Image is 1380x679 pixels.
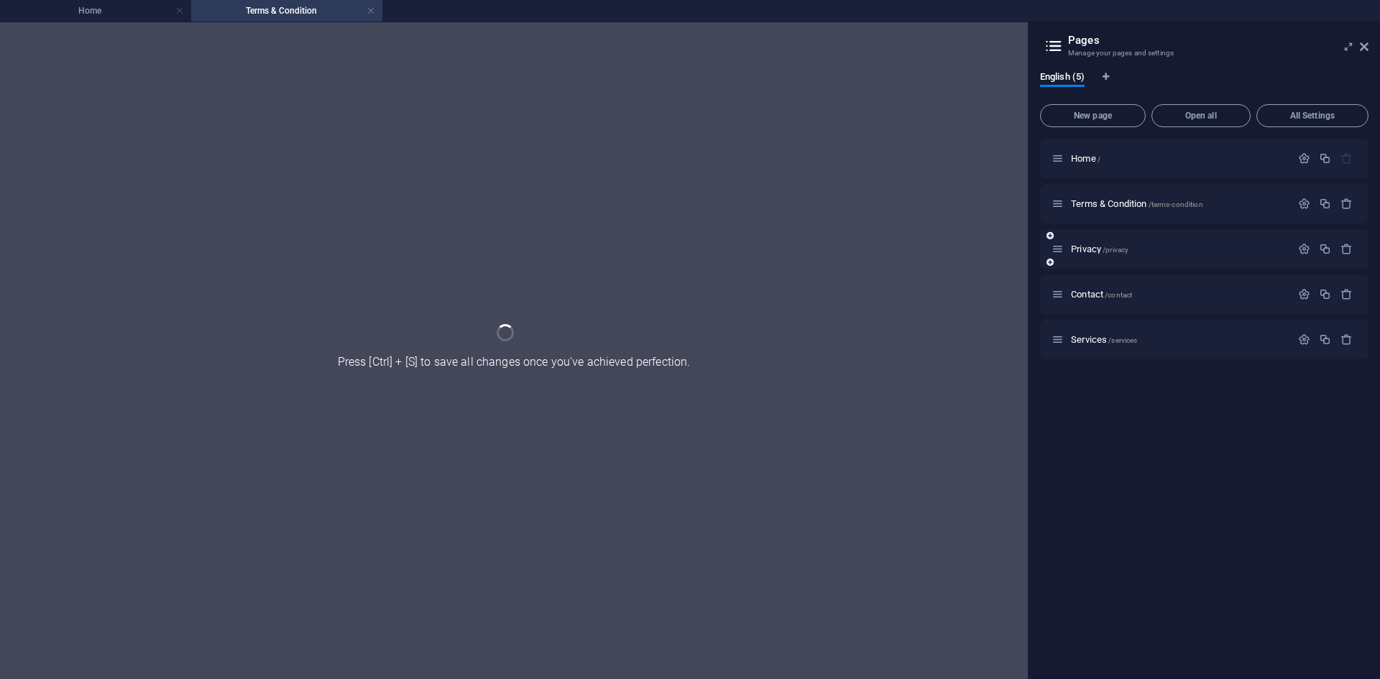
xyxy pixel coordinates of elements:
[1263,111,1362,120] span: All Settings
[1319,198,1331,210] div: Duplicate
[1298,288,1310,300] div: Settings
[1068,47,1340,60] h3: Manage your pages and settings
[1068,34,1368,47] h2: Pages
[1071,244,1128,254] span: Click to open page
[1340,333,1353,346] div: Remove
[1067,154,1291,163] div: Home/
[1098,155,1100,163] span: /
[1319,288,1331,300] div: Duplicate
[1149,200,1203,208] span: /terms-condition
[1071,289,1132,300] span: Click to open page
[1067,199,1291,208] div: Terms & Condition/terms-condition
[1040,104,1146,127] button: New page
[1298,333,1310,346] div: Settings
[1103,246,1128,254] span: /privacy
[1067,290,1291,299] div: Contact/contact
[1319,333,1331,346] div: Duplicate
[1071,153,1100,164] span: Click to open page
[1046,111,1139,120] span: New page
[1067,335,1291,344] div: Services/services
[1340,198,1353,210] div: Remove
[1071,334,1137,345] span: Click to open page
[1071,198,1203,209] span: Click to open page
[1040,68,1085,88] span: English (5)
[1067,244,1291,254] div: Privacy/privacy
[1040,71,1368,98] div: Language Tabs
[1319,152,1331,165] div: Duplicate
[1298,198,1310,210] div: Settings
[1340,288,1353,300] div: Remove
[1151,104,1251,127] button: Open all
[1298,243,1310,255] div: Settings
[1256,104,1368,127] button: All Settings
[1298,152,1310,165] div: Settings
[1340,243,1353,255] div: Remove
[191,3,382,19] h4: Terms & Condition
[1105,291,1132,299] span: /contact
[1158,111,1244,120] span: Open all
[1340,152,1353,165] div: The startpage cannot be deleted
[1108,336,1137,344] span: /services
[1319,243,1331,255] div: Duplicate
